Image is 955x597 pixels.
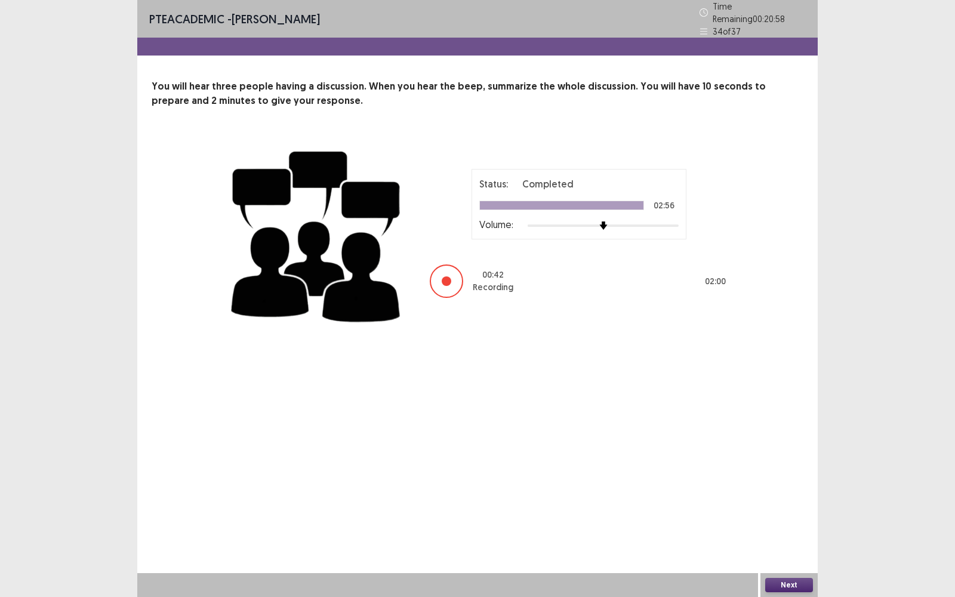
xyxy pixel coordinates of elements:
button: Next [765,578,813,592]
p: Volume: [479,217,513,232]
p: 00 : 42 [482,269,504,281]
p: 02 : 00 [705,275,726,288]
span: PTE academic [149,11,224,26]
p: Recording [473,281,513,294]
img: group-discussion [227,137,406,332]
p: 02:56 [654,201,674,210]
p: - [PERSON_NAME] [149,10,320,28]
p: You will hear three people having a discussion. When you hear the beep, summarize the whole discu... [152,79,803,108]
p: 34 of 37 [713,25,741,38]
p: Status: [479,177,508,191]
img: arrow-thumb [599,221,608,230]
p: Completed [522,177,574,191]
